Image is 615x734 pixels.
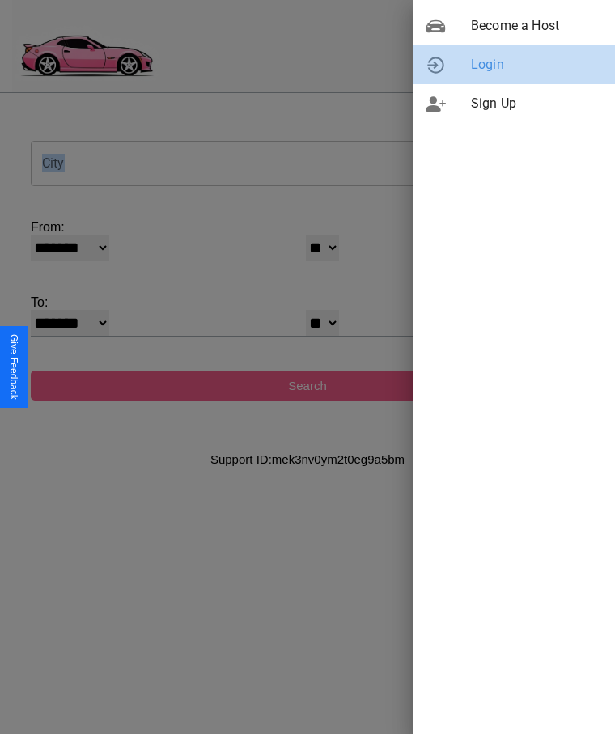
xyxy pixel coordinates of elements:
[413,84,615,123] div: Sign Up
[8,334,19,400] div: Give Feedback
[413,6,615,45] div: Become a Host
[413,45,615,84] div: Login
[471,16,602,36] span: Become a Host
[471,94,602,113] span: Sign Up
[471,55,602,74] span: Login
